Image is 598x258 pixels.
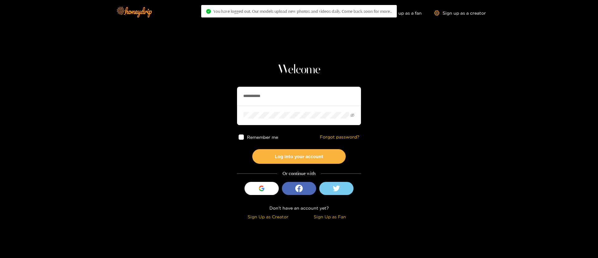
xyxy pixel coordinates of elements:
a: Sign up as a fan [379,10,422,16]
span: check-circle [206,9,211,14]
span: eye-invisible [350,113,354,117]
div: Sign Up as Fan [301,213,359,220]
button: Log into your account [252,149,346,164]
h1: Welcome [237,62,361,77]
a: Forgot password? [320,134,359,140]
div: Or continue with [237,170,361,177]
a: Sign up as a creator [434,10,486,16]
div: Sign Up as Creator [239,213,297,220]
span: Remember me [247,135,278,139]
div: Don't have an account yet? [237,204,361,212]
span: You have logged out. Our models upload new photos and videos daily. Come back soon for more.. [213,9,392,14]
